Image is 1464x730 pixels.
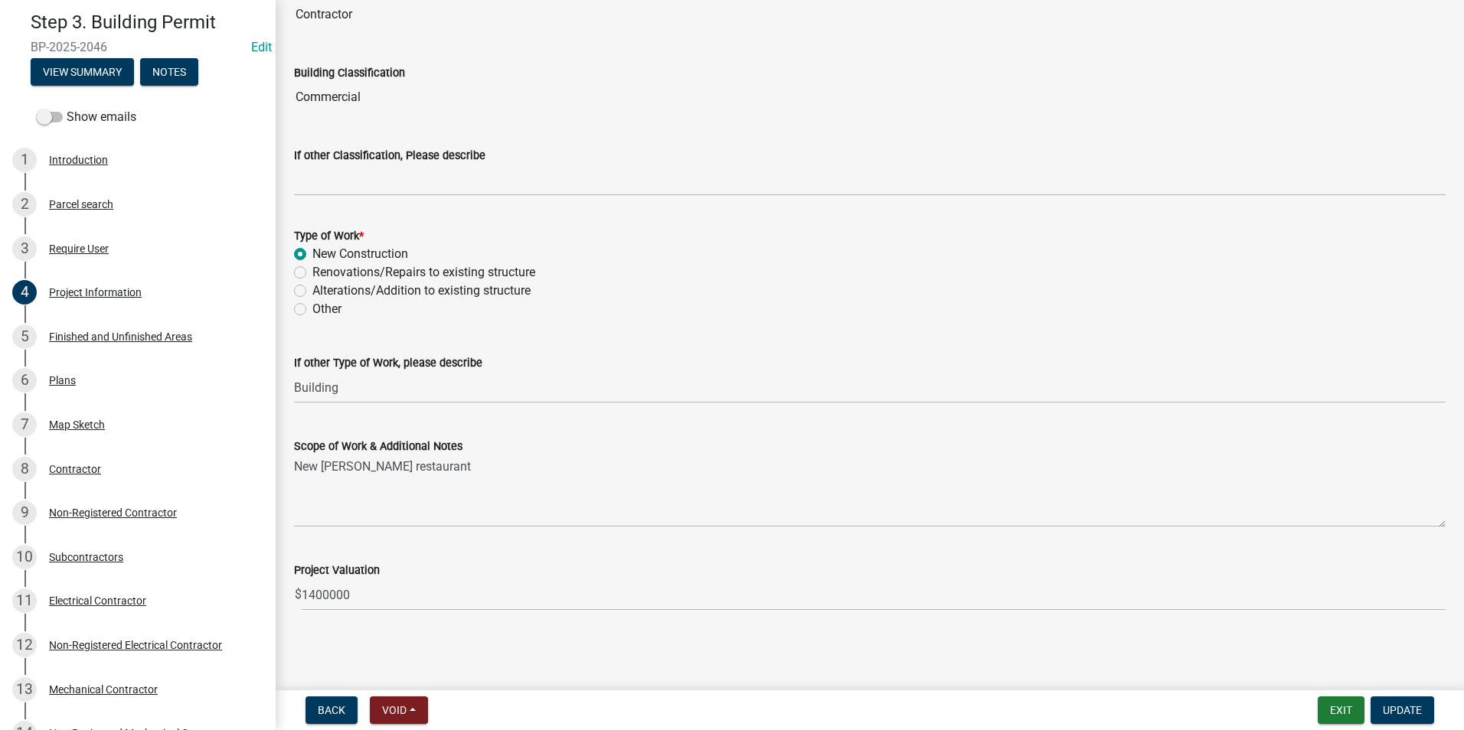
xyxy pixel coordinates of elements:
[31,11,263,34] h4: Step 3. Building Permit
[294,151,485,161] label: If other Classification, Please describe
[312,245,408,263] label: New Construction
[31,58,134,86] button: View Summary
[12,500,37,525] div: 9
[294,579,302,611] span: $
[49,199,113,210] div: Parcel search
[12,148,37,172] div: 1
[312,263,535,282] label: Renovations/Repairs to existing structure
[251,40,272,54] wm-modal-confirm: Edit Application Number
[12,633,37,657] div: 12
[312,282,531,300] label: Alterations/Addition to existing structure
[37,108,136,126] label: Show emails
[31,40,245,54] span: BP-2025-2046
[318,704,345,716] span: Back
[12,545,37,569] div: 10
[294,442,462,452] label: Scope of Work & Additional Notes
[12,588,37,613] div: 11
[49,684,158,695] div: Mechanical Contractor
[12,412,37,437] div: 7
[49,419,105,430] div: Map Sketch
[12,324,37,349] div: 5
[294,358,482,369] label: If other Type of Work, please describe
[49,331,192,342] div: Finished and Unfinished Areas
[382,704,407,716] span: Void
[312,300,341,318] label: Other
[49,552,123,562] div: Subcontractors
[294,68,405,79] label: Building Classification
[370,696,428,724] button: Void
[49,287,142,298] div: Project Information
[306,696,358,724] button: Back
[49,155,108,165] div: Introduction
[12,368,37,393] div: 6
[31,67,134,79] wm-modal-confirm: Summary
[251,40,272,54] a: Edit
[49,375,76,386] div: Plans
[49,507,177,518] div: Non-Registered Contractor
[12,457,37,481] div: 8
[294,231,364,242] label: Type of Work
[12,280,37,305] div: 4
[12,192,37,217] div: 2
[140,58,198,86] button: Notes
[49,243,109,254] div: Require User
[140,67,198,79] wm-modal-confirm: Notes
[1371,696,1434,724] button: Update
[1383,704,1422,716] span: Update
[12,677,37,702] div: 13
[294,565,380,576] label: Project Valuation
[49,640,222,650] div: Non-Registered Electrical Contractor
[12,236,37,261] div: 3
[49,595,146,606] div: Electrical Contractor
[1318,696,1364,724] button: Exit
[49,464,101,474] div: Contractor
